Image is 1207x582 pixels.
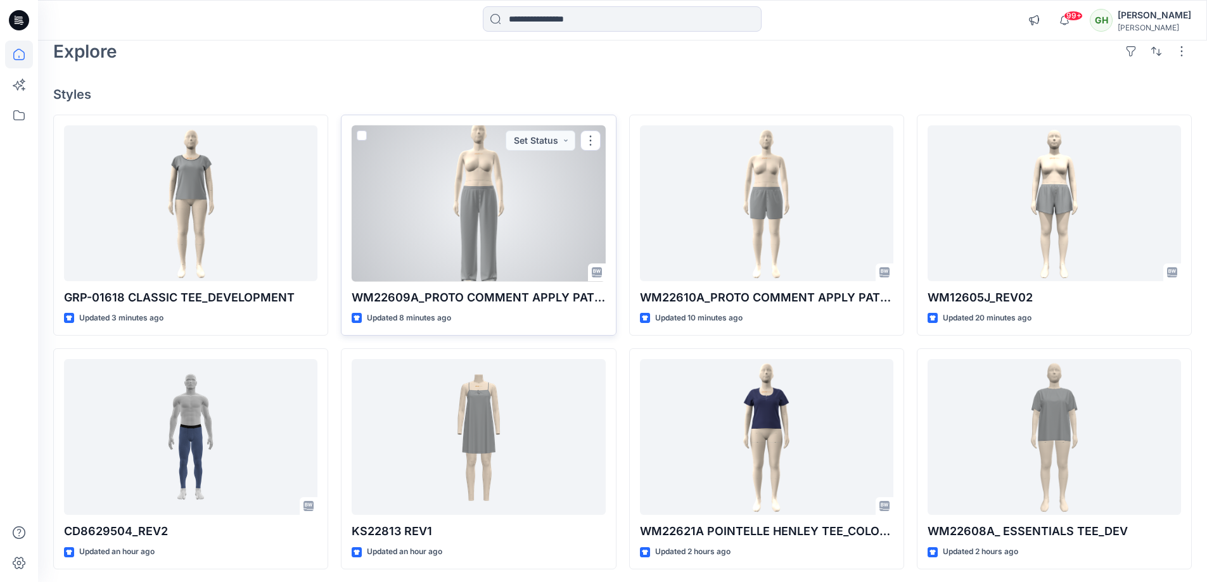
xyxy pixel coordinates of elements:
a: WM12605J_REV02 [928,125,1181,282]
p: KS22813 REV1 [352,522,605,540]
p: Updated 10 minutes ago [655,312,743,325]
p: WM22610A_PROTO COMMENT APPLY PATTERN_REV1 [640,289,893,307]
p: WM22621A POINTELLE HENLEY TEE_COLORWAY_REV6 [640,522,893,540]
span: 99+ [1064,11,1083,21]
a: GRP-01618 CLASSIC TEE_DEVELOPMENT [64,125,317,282]
p: Updated an hour ago [79,545,155,559]
p: WM22608A_ ESSENTIALS TEE_DEV [928,522,1181,540]
p: Updated 2 hours ago [655,545,731,559]
p: Updated an hour ago [367,545,442,559]
h2: Explore [53,41,117,61]
p: Updated 20 minutes ago [943,312,1031,325]
div: [PERSON_NAME] [1118,23,1191,32]
a: WM22610A_PROTO COMMENT APPLY PATTERN_REV1 [640,125,893,282]
a: KS22813 REV1 [352,359,605,516]
p: Updated 8 minutes ago [367,312,451,325]
p: Updated 2 hours ago [943,545,1018,559]
a: WM22608A_ ESSENTIALS TEE_DEV [928,359,1181,516]
p: GRP-01618 CLASSIC TEE_DEVELOPMENT [64,289,317,307]
a: WM22609A_PROTO COMMENT APPLY PATTERN_REV1 [352,125,605,282]
div: GH [1090,9,1113,32]
a: WM22621A POINTELLE HENLEY TEE_COLORWAY_REV6 [640,359,893,516]
div: [PERSON_NAME] [1118,8,1191,23]
p: WM22609A_PROTO COMMENT APPLY PATTERN_REV1 [352,289,605,307]
p: WM12605J_REV02 [928,289,1181,307]
a: CD8629504_REV2 [64,359,317,516]
h4: Styles [53,87,1192,102]
p: Updated 3 minutes ago [79,312,163,325]
p: CD8629504_REV2 [64,522,317,540]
